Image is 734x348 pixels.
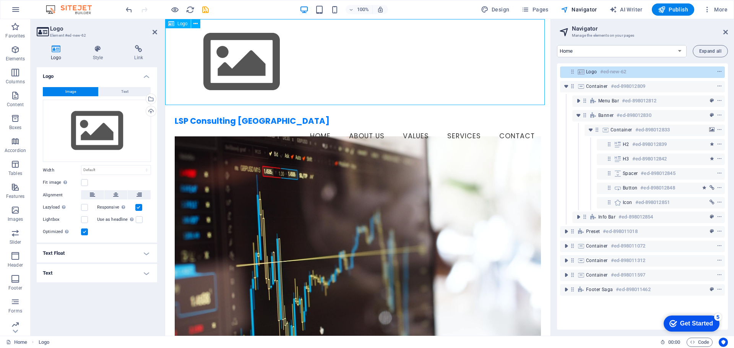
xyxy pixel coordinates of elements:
p: Slider [10,239,21,245]
button: context-menu [716,183,723,193]
h4: Text [37,264,157,282]
span: H2 [623,141,629,147]
p: Footer [8,285,22,291]
button: link [708,183,716,193]
h3: Manage the elements on your pages [572,32,713,39]
span: Preset [586,228,600,235]
button: context-menu [716,111,723,120]
h4: Logo [37,67,157,81]
h6: #ed-898012842 [632,154,667,163]
button: preset [708,285,716,294]
label: Fit image [43,178,81,187]
h4: Style [79,45,120,61]
span: Container [586,272,608,278]
div: Get Started 5 items remaining, 0% complete [6,4,62,20]
h4: Text Float [37,244,157,262]
span: : [674,339,675,345]
button: toggle-expand [562,256,571,265]
button: context-menu [716,285,723,294]
p: Columns [6,79,25,85]
button: Code [687,338,713,347]
button: preset [708,227,716,236]
span: 00 00 [668,338,680,347]
h6: #ed-898012830 [617,111,651,120]
button: Publish [652,3,694,16]
span: Expand all [699,49,721,53]
label: Optimized [43,227,81,236]
h4: Logo [37,45,79,61]
span: Menu Bar [598,98,619,104]
h2: Logo [50,25,157,32]
button: context-menu [716,67,723,76]
span: Logo [586,69,597,75]
span: Code [690,338,709,347]
button: More [700,3,731,16]
button: Expand all [693,45,728,57]
button: toggle-expand [562,227,571,236]
button: toggle-expand [574,111,583,120]
i: Save (Ctrl+S) [201,5,210,14]
button: Text [99,87,151,96]
h2: Navigator [572,25,728,32]
div: Select files from the file manager, stock photos, or upload file(s) [43,100,151,162]
button: toggle-expand [562,285,571,294]
h3: Element #ed-new-62 [50,32,142,39]
p: Favorites [5,33,25,39]
button: context-menu [716,227,723,236]
a: Click to cancel selection. Double-click to open Pages [6,338,27,347]
button: context-menu [716,82,723,91]
i: Undo: Add element (Ctrl+Z) [125,5,133,14]
button: Navigator [558,3,600,16]
button: preset [708,96,716,105]
button: undo [124,5,133,14]
p: Tables [8,170,22,176]
button: preset [708,212,716,222]
button: toggle-expand [574,212,583,222]
h6: #ed-898011312 [611,256,645,265]
h6: #ed-898012845 [641,169,675,178]
button: context-menu [716,154,723,163]
button: context-menu [716,198,723,207]
h6: #ed-898012854 [619,212,653,222]
button: Usercentrics [719,338,728,347]
span: Footer Saga [586,286,613,293]
button: context-menu [716,256,723,265]
h6: #ed-898012833 [635,125,670,134]
span: Container [611,127,632,133]
p: Forms [8,308,22,314]
button: context-menu [716,241,723,251]
span: Navigator [561,6,597,13]
h6: #ed-898012809 [611,82,645,91]
i: On resize automatically adjust zoom level to fit chosen device. [377,6,384,13]
button: context-menu [716,140,723,149]
span: Design [481,6,510,13]
button: animation [708,154,716,163]
h6: #ed-898011018 [603,227,637,236]
h6: #ed-898011462 [616,285,650,294]
button: context-menu [716,125,723,134]
span: Container [586,83,608,89]
nav: breadcrumb [39,338,49,347]
button: AI Writer [606,3,646,16]
h6: #ed-898012851 [635,198,670,207]
i: Reload page [186,5,195,14]
button: context-menu [716,270,723,280]
span: Container [586,257,608,264]
span: AI Writer [609,6,643,13]
button: 100% [346,5,373,14]
div: 5 [57,2,64,9]
h6: #ed-898011072 [611,241,645,251]
button: animation [708,140,716,149]
span: Text [121,87,128,96]
span: Click to select. Double-click to edit [39,338,49,347]
button: context-menu [716,212,723,222]
p: Features [6,193,24,199]
span: Button [623,185,637,191]
button: Click here to leave preview mode and continue editing [170,5,179,14]
h6: #ed-898011597 [611,270,645,280]
button: toggle-expand [574,96,583,105]
button: preset [708,111,716,120]
label: Alignment [43,191,81,200]
span: Container [586,243,608,249]
span: Publish [658,6,688,13]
